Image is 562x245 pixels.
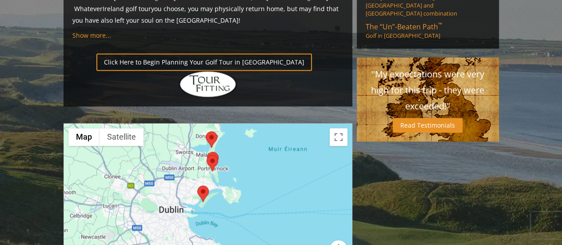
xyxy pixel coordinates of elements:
[179,71,237,97] img: Hidden Links
[393,118,462,133] a: Read Testimonials
[366,66,490,114] p: "My expectations were very high for this trip - they were exceeded!"
[366,22,490,40] a: The “Un”-Beaten Path™Golf in [GEOGRAPHIC_DATA]
[96,53,312,71] a: Click Here to Begin Planning Your Golf Tour in [GEOGRAPHIC_DATA]
[366,22,442,32] span: The “Un”-Beaten Path
[100,128,143,146] button: Show satellite imagery
[330,128,347,146] button: Toggle fullscreen view
[103,4,151,13] a: Ireland golf tour
[68,128,100,146] button: Show street map
[438,21,442,28] sup: ™
[72,31,111,40] a: Show more...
